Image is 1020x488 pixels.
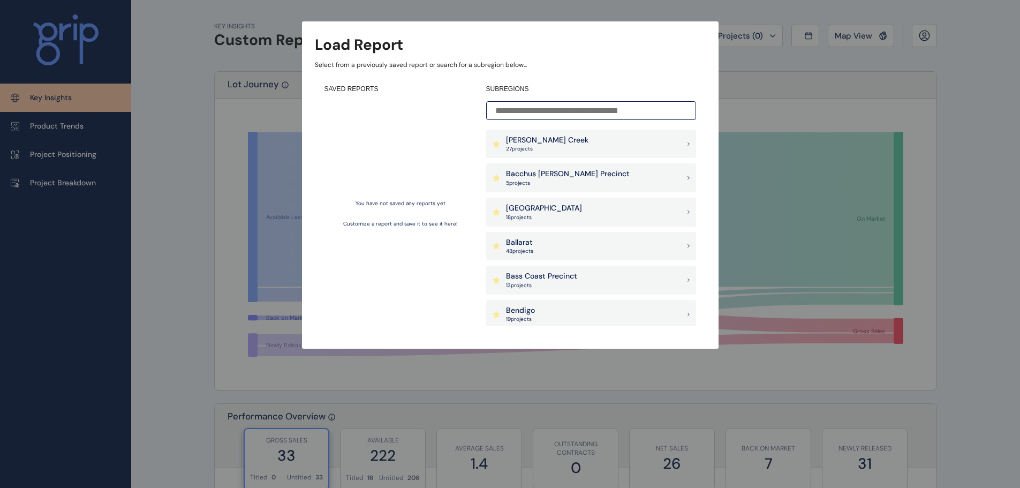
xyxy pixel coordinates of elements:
[343,220,458,228] p: Customize a report and save it to see it here!
[506,169,630,179] p: Bacchus [PERSON_NAME] Precinct
[506,135,588,146] p: [PERSON_NAME] Creek
[506,282,577,289] p: 13 project s
[324,85,477,94] h4: SAVED REPORTS
[506,145,588,153] p: 27 project s
[506,247,533,255] p: 48 project s
[486,85,696,94] h4: SUBREGIONS
[356,200,445,207] p: You have not saved any reports yet
[506,271,577,282] p: Bass Coast Precinct
[506,179,630,187] p: 5 project s
[506,203,582,214] p: [GEOGRAPHIC_DATA]
[315,34,403,55] h3: Load Report
[506,237,533,248] p: Ballarat
[506,316,535,323] p: 19 project s
[315,61,706,70] p: Select from a previously saved report or search for a subregion below...
[506,214,582,221] p: 18 project s
[506,305,535,316] p: Bendigo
